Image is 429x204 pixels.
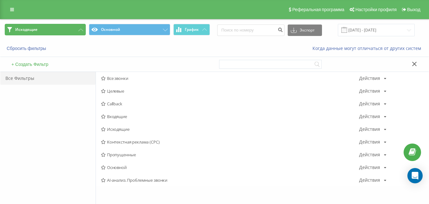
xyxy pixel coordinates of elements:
[101,178,359,182] span: AI-анализ. Проблемные звонки
[217,25,285,36] input: Поиск по номеру
[407,7,420,12] span: Выход
[359,152,380,157] div: Действия
[359,165,380,170] div: Действия
[292,7,344,12] span: Реферальная программа
[173,24,210,35] button: График
[407,168,423,183] div: Open Intercom Messenger
[359,89,380,93] div: Действия
[359,102,380,106] div: Действия
[5,46,49,51] button: Сбросить фильтры
[359,76,380,81] div: Действия
[359,178,380,182] div: Действия
[288,25,322,36] button: Экспорт
[101,114,359,119] span: Входящие
[359,114,380,119] div: Действия
[410,61,419,68] button: Закрыть
[10,61,50,67] button: + Создать Фильтр
[101,165,359,170] span: Основной
[101,140,359,144] span: Контекстная реклама (CPC)
[101,152,359,157] span: Пропущенные
[101,127,359,131] span: Исходящие
[359,140,380,144] div: Действия
[89,24,170,35] button: Основной
[101,76,359,81] span: Все звонки
[101,89,359,93] span: Целевые
[355,7,397,12] span: Настройки профиля
[15,27,37,32] span: Исходящие
[5,24,86,35] button: Исходящие
[101,102,359,106] span: Callback
[359,127,380,131] div: Действия
[312,45,424,51] a: Когда данные могут отличаться от других систем
[185,27,199,32] span: График
[0,72,96,85] div: Все Фильтры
